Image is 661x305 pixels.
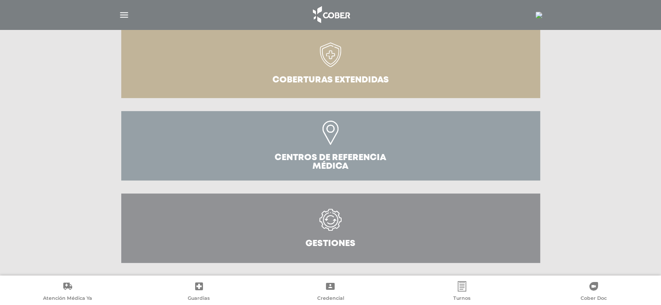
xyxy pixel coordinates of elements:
h3: Coberturas Extendidas [272,76,389,85]
a: Cober Doc [528,281,659,303]
img: logo_cober_home-white.png [308,4,354,25]
a: Atención Médica Ya [2,281,133,303]
img: 4393 [535,12,542,19]
a: Gestiones [121,193,540,263]
img: Cober_menu-lines-white.svg [119,10,130,20]
span: Credencial [317,295,344,303]
a: Guardias [133,281,265,303]
h3: Centros de Referencia Médica [272,154,389,171]
a: Coberturas Extendidas [121,29,540,98]
h3: Gestiones [306,239,355,248]
span: Cober Doc [581,295,607,303]
span: Turnos [453,295,471,303]
span: Guardias [188,295,210,303]
a: Centros de Referencia Médica [121,111,540,180]
a: Turnos [396,281,528,303]
span: Atención Médica Ya [43,295,92,303]
a: Credencial [265,281,396,303]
